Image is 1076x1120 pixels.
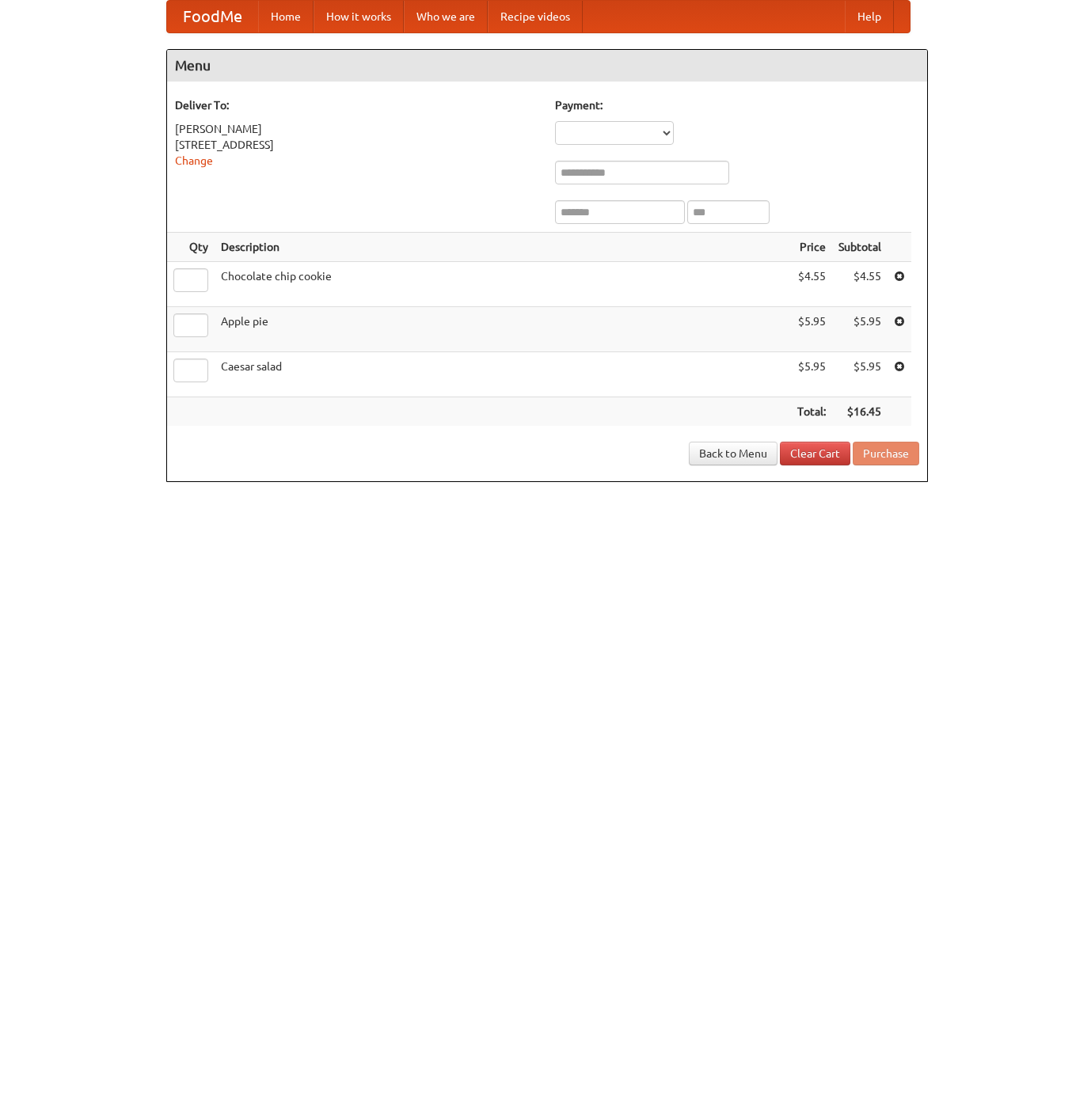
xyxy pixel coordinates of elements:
[791,352,832,397] td: $5.95
[167,233,215,262] th: Qty
[404,1,488,32] a: Who we are
[689,442,778,465] a: Back to Menu
[175,154,213,167] a: Change
[215,307,791,352] td: Apple pie
[175,121,539,137] div: [PERSON_NAME]
[167,50,927,82] h4: Menu
[175,97,539,113] h5: Deliver To:
[215,352,791,397] td: Caesar salad
[791,262,832,307] td: $4.55
[832,397,888,427] th: $16.45
[167,1,258,32] a: FoodMe
[832,262,888,307] td: $4.55
[791,233,832,262] th: Price
[791,397,832,427] th: Total:
[845,1,894,32] a: Help
[314,1,404,32] a: How it works
[832,307,888,352] td: $5.95
[780,442,850,465] a: Clear Cart
[488,1,583,32] a: Recipe videos
[215,233,791,262] th: Description
[258,1,314,32] a: Home
[175,137,539,153] div: [STREET_ADDRESS]
[555,97,919,113] h5: Payment:
[832,352,888,397] td: $5.95
[215,262,791,307] td: Chocolate chip cookie
[832,233,888,262] th: Subtotal
[791,307,832,352] td: $5.95
[853,442,919,465] button: Purchase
